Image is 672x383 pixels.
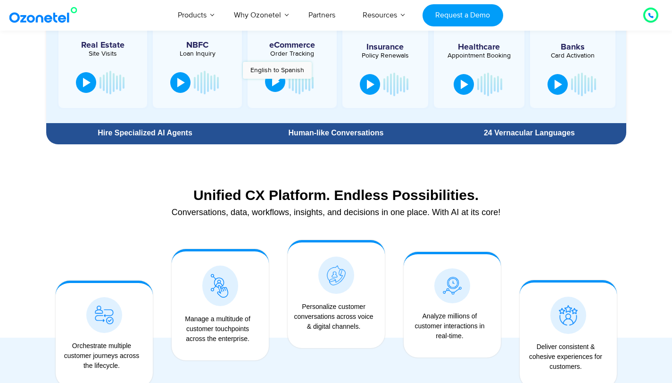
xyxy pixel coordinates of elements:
h5: Insurance [347,43,423,51]
div: Policy Renewals [347,52,423,59]
div: Site Visits [63,50,143,57]
div: Orchestrate multiple customer journeys across the lifecycle. [60,341,143,371]
h5: Banks [535,43,611,51]
div: Unified CX Platform. Endless Possibilities. [51,187,622,203]
div: 24 Vernacular Languages [437,129,621,137]
div: Deliver consistent & cohesive experiences for customers. [524,342,607,372]
h5: eCommerce [252,41,332,50]
div: Personalize customer conversations across voice & digital channels. [292,302,375,332]
div: Card Activation [535,52,611,59]
div: Analyze millions of customer interactions in real-time. [408,311,491,341]
div: Manage a multitude of customer touchpoints across the enterprise. [176,314,259,344]
div: Hire Specialized AI Agents [51,129,240,137]
div: Human-like Conversations [244,129,428,137]
h5: Healthcare [441,43,517,51]
a: Request a Demo [423,4,503,26]
div: Conversations, data, workflows, insights, and decisions in one place. With AI at its core! [51,208,622,216]
div: Order Tracking [252,50,332,57]
h5: Real Estate [63,41,143,50]
div: Appointment Booking [441,52,517,59]
div: Loan Inquiry [158,50,237,57]
h5: NBFC [158,41,237,50]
